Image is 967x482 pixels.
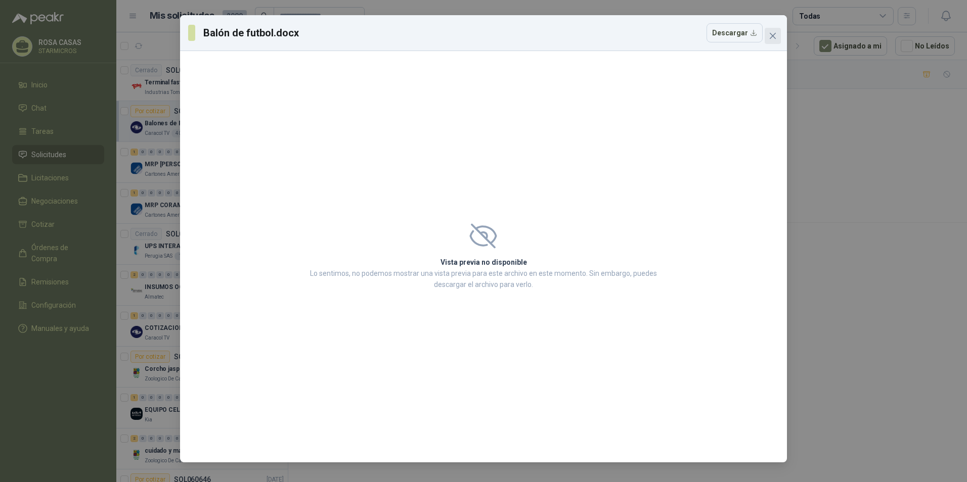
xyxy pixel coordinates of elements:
p: Lo sentimos, no podemos mostrar una vista previa para este archivo en este momento. Sin embargo, ... [307,268,660,290]
button: Descargar [707,23,763,42]
span: close [769,32,777,40]
h3: Balón de futbol.docx [203,25,300,40]
button: Close [765,28,781,44]
h2: Vista previa no disponible [307,257,660,268]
